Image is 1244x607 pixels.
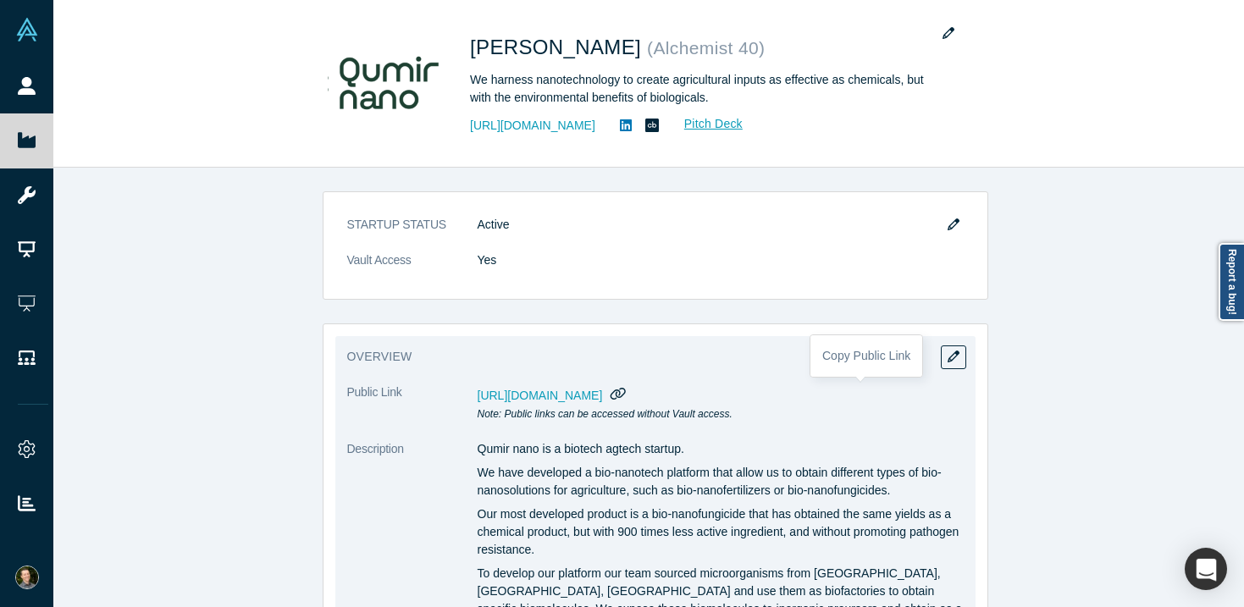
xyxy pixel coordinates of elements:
[478,408,733,420] em: Note: Public links can be accessed without Vault access.
[478,464,964,499] p: We have developed a bio-nanotech platform that allow us to obtain different types of bio-nanosolu...
[347,216,478,251] dt: STARTUP STATUS
[470,71,944,107] div: We harness nanotechnology to create agricultural inputs as effective as chemicals, but with the e...
[470,117,595,135] a: [URL][DOMAIN_NAME]
[478,216,964,234] dd: Active
[347,251,478,287] dt: Vault Access
[347,384,402,401] span: Public Link
[478,251,964,269] dd: Yes
[478,440,964,458] p: Qumir nano is a biotech agtech startup.
[666,114,744,134] a: Pitch Deck
[15,18,39,41] img: Alchemist Vault Logo
[347,348,940,366] h3: overview
[478,389,603,402] span: [URL][DOMAIN_NAME]
[647,38,765,58] small: ( Alchemist 40 )
[1219,243,1244,321] a: Report a bug!
[15,566,39,589] img: Ido Sarig's Account
[328,25,446,143] img: Qumir Nano's Logo
[478,505,964,559] p: Our most developed product is a bio-nanofungicide that has obtained the same yields as a chemical...
[470,36,647,58] span: [PERSON_NAME]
